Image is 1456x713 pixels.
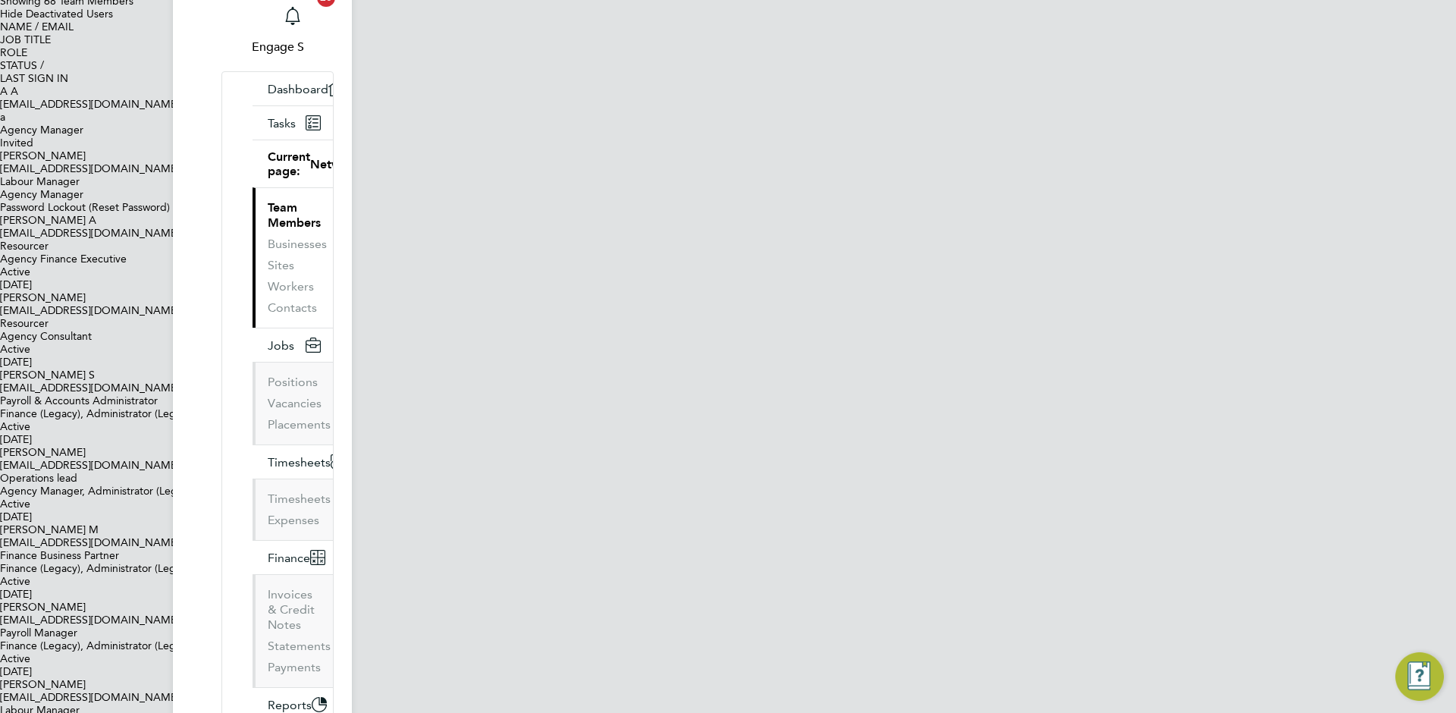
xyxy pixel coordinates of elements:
a: Placements [268,417,331,432]
a: Invoices & Credit Notes [268,587,315,632]
span: Engage S [221,38,334,56]
a: Businesses [268,237,327,251]
span: Finance [268,551,310,565]
a: Tasks [253,106,333,140]
a: Dashboard [253,72,356,105]
button: Jobs [253,328,333,362]
button: Engage Resource Center [1395,652,1444,701]
span: Dashboard [268,82,328,96]
span: Reports [268,698,312,712]
button: Finance [253,541,337,574]
a: Sites [268,258,294,272]
span: Jobs [268,338,294,353]
span: Tasks [268,116,296,130]
a: Timesheets [268,492,331,506]
a: Contacts [268,300,317,315]
span: Network [310,157,360,171]
a: Team Members [268,200,321,230]
a: Workers [268,279,314,294]
button: Timesheets [253,445,358,479]
div: Current page:Network [253,187,333,328]
a: Payments [268,660,321,674]
span: Current page: [268,149,310,178]
span: Timesheets [268,455,331,470]
a: Vacancies [268,396,322,410]
button: Current page:Network [253,140,388,187]
a: Positions [268,375,318,389]
a: Expenses [268,513,319,527]
a: Statements [268,639,331,653]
